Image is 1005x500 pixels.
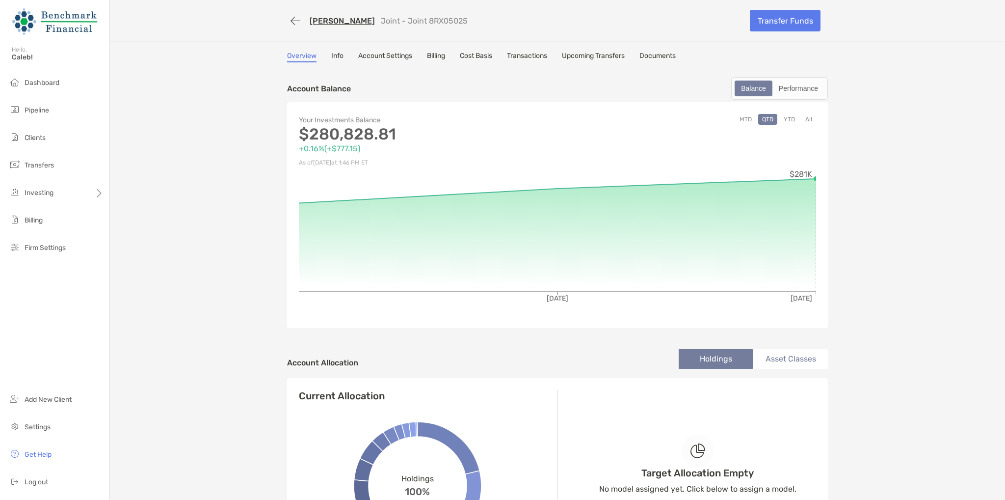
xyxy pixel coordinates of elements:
li: Holdings [679,349,753,369]
h4: Target Allocation Empty [641,467,754,479]
img: clients icon [9,131,21,143]
span: Get Help [25,450,52,459]
span: Holdings [401,474,434,483]
img: investing icon [9,186,21,198]
img: settings icon [9,420,21,432]
h4: Current Allocation [299,390,385,402]
span: Settings [25,423,51,431]
p: +0.16% ( +$777.15 ) [299,142,557,155]
tspan: [DATE] [791,294,812,303]
span: Transfers [25,161,54,169]
span: Firm Settings [25,244,66,252]
a: Transactions [507,52,547,62]
a: Account Settings [358,52,412,62]
h4: Account Allocation [287,358,358,367]
span: Investing [25,189,53,197]
tspan: [DATE] [547,294,568,303]
a: Transfer Funds [750,10,820,31]
span: Caleb! [12,53,104,61]
div: segmented control [731,77,828,100]
button: QTD [758,114,777,125]
img: transfers icon [9,159,21,170]
span: Clients [25,134,46,142]
a: Overview [287,52,317,62]
p: Joint - Joint 8RX05025 [381,16,468,26]
div: Performance [773,82,823,95]
a: Cost Basis [460,52,492,62]
p: Account Balance [287,83,351,95]
span: Dashboard [25,79,59,87]
img: add_new_client icon [9,393,21,405]
img: pipeline icon [9,104,21,115]
div: Balance [736,82,771,95]
a: Billing [427,52,445,62]
li: Asset Classes [753,349,828,369]
img: billing icon [9,214,21,225]
img: firm-settings icon [9,241,21,253]
a: Documents [639,52,676,62]
img: Zoe Logo [12,4,98,39]
span: Add New Client [25,395,72,404]
tspan: $281K [790,169,812,179]
img: dashboard icon [9,76,21,88]
button: All [801,114,816,125]
a: Info [331,52,344,62]
p: No model assigned yet. Click below to assign a model. [599,483,796,495]
button: YTD [780,114,799,125]
span: Pipeline [25,106,49,114]
p: As of [DATE] at 1:46 PM ET [299,157,557,169]
img: logout icon [9,475,21,487]
button: MTD [736,114,756,125]
img: get-help icon [9,448,21,460]
span: 100% [405,483,430,498]
span: Log out [25,478,48,486]
a: Upcoming Transfers [562,52,625,62]
span: Billing [25,216,43,224]
p: Your Investments Balance [299,114,557,126]
a: [PERSON_NAME] [310,16,375,26]
p: $280,828.81 [299,128,557,140]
